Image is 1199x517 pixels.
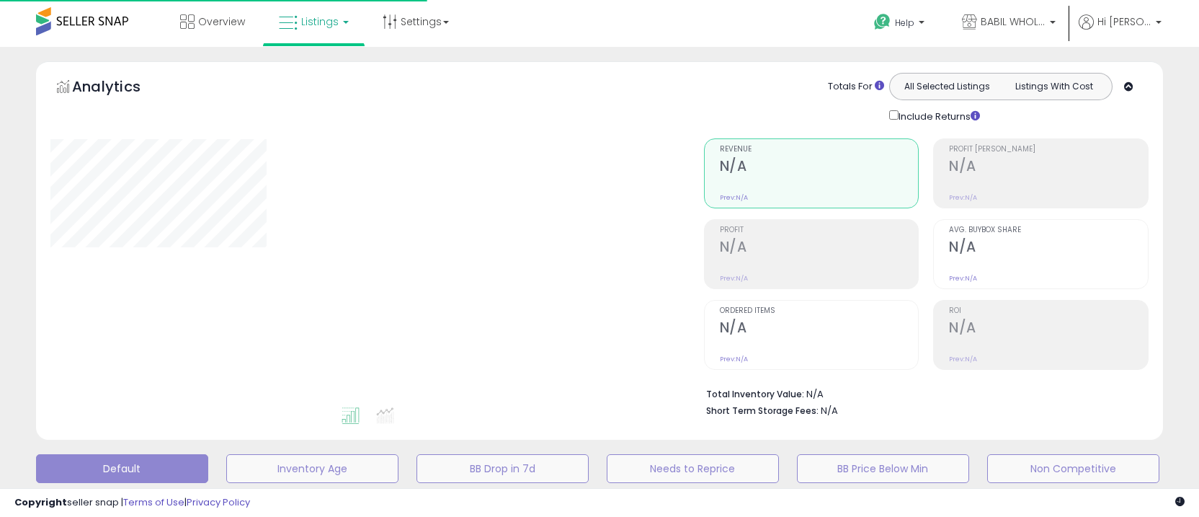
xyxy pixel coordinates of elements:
[895,17,914,29] span: Help
[706,405,819,417] b: Short Term Storage Fees:
[226,454,398,483] button: Inventory Age
[72,76,169,100] h5: Analytics
[187,495,250,509] a: Privacy Policy
[949,319,1148,339] h2: N/A
[987,454,1159,483] button: Non Competitive
[706,384,1138,402] li: N/A
[949,239,1148,258] h2: N/A
[720,146,919,154] span: Revenue
[1000,77,1107,96] button: Listings With Cost
[14,496,250,510] div: seller snap | |
[863,2,939,47] a: Help
[720,355,748,363] small: Prev: N/A
[821,404,838,417] span: N/A
[828,80,884,94] div: Totals For
[873,13,891,31] i: Get Help
[720,158,919,177] h2: N/A
[878,107,997,124] div: Include Returns
[720,274,748,283] small: Prev: N/A
[949,146,1148,154] span: Profit [PERSON_NAME]
[706,388,804,400] b: Total Inventory Value:
[607,454,779,483] button: Needs to Reprice
[949,226,1148,234] span: Avg. Buybox Share
[720,193,748,202] small: Prev: N/A
[893,77,1001,96] button: All Selected Listings
[949,193,977,202] small: Prev: N/A
[949,274,977,283] small: Prev: N/A
[14,495,67,509] strong: Copyright
[720,226,919,234] span: Profit
[198,14,245,29] span: Overview
[720,319,919,339] h2: N/A
[949,158,1148,177] h2: N/A
[416,454,589,483] button: BB Drop in 7d
[123,495,184,509] a: Terms of Use
[1097,14,1151,29] span: Hi [PERSON_NAME]
[720,239,919,258] h2: N/A
[720,307,919,315] span: Ordered Items
[1079,14,1162,47] a: Hi [PERSON_NAME]
[797,454,969,483] button: BB Price Below Min
[981,14,1046,29] span: BABIL WHOLESALE
[949,307,1148,315] span: ROI
[949,355,977,363] small: Prev: N/A
[36,454,208,483] button: Default
[301,14,339,29] span: Listings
